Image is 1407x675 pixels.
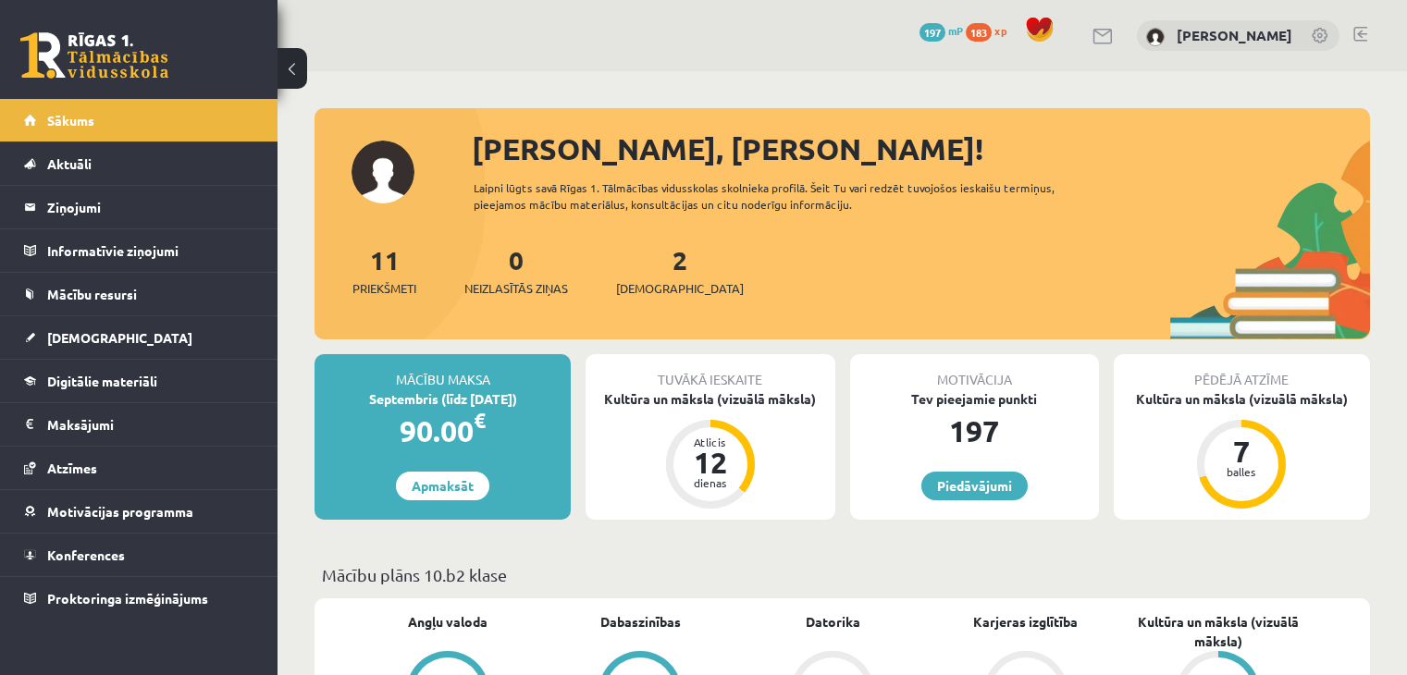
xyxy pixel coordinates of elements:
div: Kultūra un māksla (vizuālā māksla) [586,389,834,409]
span: Sākums [47,112,94,129]
div: Motivācija [850,354,1099,389]
a: Proktoringa izmēģinājums [24,577,254,620]
div: Tuvākā ieskaite [586,354,834,389]
span: xp [994,23,1006,38]
span: Aktuāli [47,155,92,172]
a: Maksājumi [24,403,254,446]
div: [PERSON_NAME], [PERSON_NAME]! [472,127,1370,171]
legend: Informatīvie ziņojumi [47,229,254,272]
div: Atlicis [683,436,738,448]
a: Konferences [24,534,254,576]
a: Rīgas 1. Tālmācības vidusskola [20,32,168,79]
div: Tev pieejamie punkti [850,389,1099,409]
a: Digitālie materiāli [24,360,254,402]
a: Mācību resursi [24,273,254,315]
div: Mācību maksa [315,354,571,389]
a: 183 xp [966,23,1016,38]
span: Neizlasītās ziņas [464,279,568,298]
a: Kultūra un māksla (vizuālā māksla) Atlicis 12 dienas [586,389,834,511]
span: mP [948,23,963,38]
span: 183 [966,23,992,42]
a: 197 mP [919,23,963,38]
div: Pēdējā atzīme [1114,354,1370,389]
span: Motivācijas programma [47,503,193,520]
span: Digitālie materiāli [47,373,157,389]
a: [DEMOGRAPHIC_DATA] [24,316,254,359]
span: Atzīmes [47,460,97,476]
a: Dabaszinības [600,612,681,632]
a: Ziņojumi [24,186,254,228]
div: 12 [683,448,738,477]
div: 7 [1214,436,1269,466]
span: Proktoringa izmēģinājums [47,590,208,607]
a: 2[DEMOGRAPHIC_DATA] [616,243,744,298]
div: 197 [850,409,1099,453]
a: 0Neizlasītās ziņas [464,243,568,298]
div: Kultūra un māksla (vizuālā māksla) [1114,389,1370,409]
span: Priekšmeti [352,279,416,298]
span: [DEMOGRAPHIC_DATA] [616,279,744,298]
a: Sākums [24,99,254,141]
a: Atzīmes [24,447,254,489]
a: Kultūra un māksla (vizuālā māksla) 7 balles [1114,389,1370,511]
span: € [474,407,486,434]
a: 11Priekšmeti [352,243,416,298]
a: Apmaksāt [396,472,489,500]
span: 197 [919,23,945,42]
a: Aktuāli [24,142,254,185]
a: Datorika [806,612,860,632]
a: Informatīvie ziņojumi [24,229,254,272]
div: Septembris (līdz [DATE]) [315,389,571,409]
legend: Ziņojumi [47,186,254,228]
div: dienas [683,477,738,488]
div: Laipni lūgts savā Rīgas 1. Tālmācības vidusskolas skolnieka profilā. Šeit Tu vari redzēt tuvojošo... [474,179,1107,213]
a: Kultūra un māksla (vizuālā māksla) [1122,612,1314,651]
legend: Maksājumi [47,403,254,446]
span: [DEMOGRAPHIC_DATA] [47,329,192,346]
a: Karjeras izglītība [973,612,1078,632]
div: 90.00 [315,409,571,453]
img: Emīlija Zelča [1146,28,1165,46]
a: Angļu valoda [408,612,488,632]
span: Konferences [47,546,125,563]
a: Motivācijas programma [24,490,254,533]
p: Mācību plāns 10.b2 klase [322,562,1363,587]
a: [PERSON_NAME] [1177,26,1292,44]
span: Mācību resursi [47,286,137,302]
div: balles [1214,466,1269,477]
a: Piedāvājumi [921,472,1028,500]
